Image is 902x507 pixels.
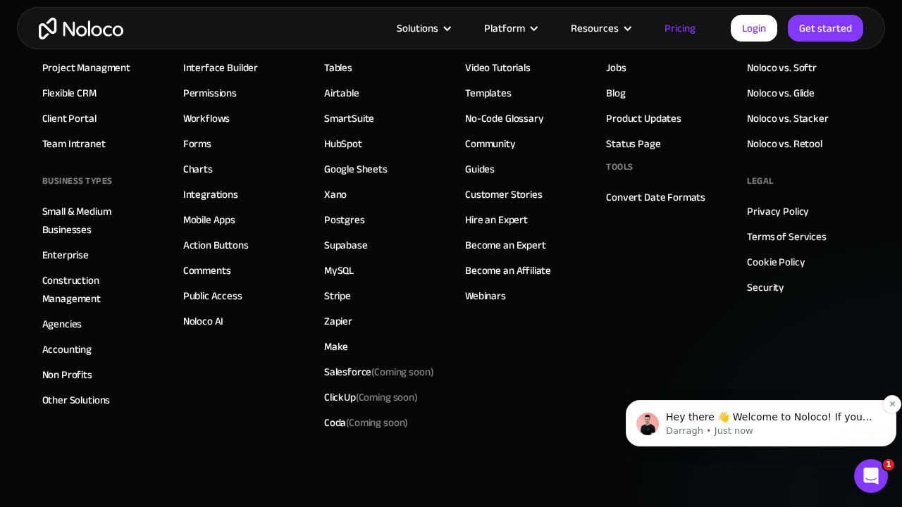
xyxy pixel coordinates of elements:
a: Charts [183,160,213,178]
a: Community [465,134,516,153]
a: Become an Affiliate [465,261,551,280]
a: Mobile Apps [183,211,235,229]
a: HubSpot [324,134,362,153]
div: Legal [747,170,774,192]
div: BUSINESS TYPES [42,170,113,192]
a: Forms [183,134,211,153]
iframe: Intercom live chat [854,459,888,493]
a: Construction Management [42,271,155,308]
div: Solutions [379,19,467,37]
span: (Coming soon) [371,362,433,382]
a: Workflows [183,109,230,127]
a: Noloco vs. Stacker [747,109,828,127]
a: Templates [465,84,512,102]
a: Guides [465,160,495,178]
a: Status Page [606,134,660,153]
a: Cookie Policy [747,253,805,271]
a: Team Intranet [42,134,106,153]
a: Stripe [324,287,351,305]
a: Make [324,337,348,356]
div: Resources [571,19,619,37]
div: Coda [324,413,408,432]
a: SmartSuite [324,109,375,127]
a: Security [747,278,784,296]
a: Interface Builder [183,58,258,77]
a: Flexible CRM [42,84,97,102]
div: ClickUp [324,388,418,406]
a: Customer Stories [465,185,543,204]
a: Noloco vs. Retool [747,134,822,153]
a: Hire an Expert [465,211,528,229]
a: Noloco AI [183,312,224,330]
a: Noloco vs. Glide [747,84,815,102]
a: Permissions [183,84,237,102]
a: Video Tutorials [465,58,531,77]
a: No-Code Glossary [465,109,544,127]
span: 1 [883,459,894,470]
a: Convert Date Formats [606,188,705,206]
a: Small & Medium Businesses [42,202,155,239]
a: Enterprise [42,246,89,264]
a: Postgres [324,211,365,229]
a: Webinars [465,287,506,305]
a: Integrations [183,185,238,204]
a: Public Access [183,287,242,305]
a: Zapier [324,312,352,330]
a: Project Managment [42,58,130,77]
a: Accounting [42,340,92,358]
div: Platform [484,19,525,37]
a: Get started [788,15,863,42]
div: Solutions [397,19,438,37]
a: Noloco vs. Softr [747,58,817,77]
a: Login [731,15,777,42]
a: Terms of Services [747,227,826,246]
div: Resources [553,19,647,37]
div: Salesforce [324,363,434,381]
span: (Coming soon) [356,387,418,407]
a: Blog [606,84,625,102]
a: Action Buttons [183,236,249,254]
a: Agencies [42,315,82,333]
a: Jobs [606,58,626,77]
iframe: Intercom notifications message [620,370,902,469]
a: MySQL [324,261,354,280]
span: (Coming soon) [346,413,408,432]
a: Pricing [647,19,713,37]
a: Product Updates [606,109,681,127]
a: Other Solutions [42,391,111,409]
a: home [39,18,123,39]
a: Privacy Policy [747,202,809,220]
a: Xano [324,185,347,204]
a: Non Profits [42,365,92,384]
div: Tools [606,156,634,177]
a: Tables [324,58,352,77]
div: Platform [467,19,553,37]
a: Comments [183,261,231,280]
a: Become an Expert [465,236,546,254]
a: Airtable [324,84,359,102]
a: Supabase [324,236,368,254]
a: Client Portal [42,109,97,127]
a: Google Sheets [324,160,388,178]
